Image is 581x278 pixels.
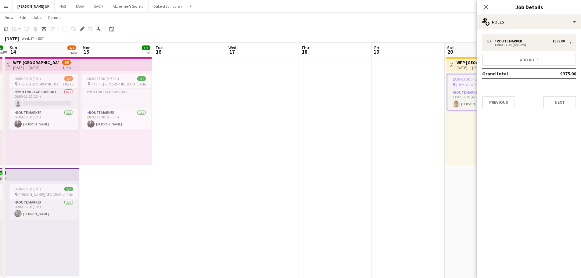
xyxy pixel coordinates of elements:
[482,54,576,66] button: Add role
[482,96,515,108] button: Previous
[45,13,64,21] a: Comms
[89,0,108,12] button: EACH
[553,39,565,43] div: £375.00
[487,43,565,46] div: 13:00-17:30 (4h30m)
[9,109,78,130] app-card-role: Route Marker1/106:00-16:00 (10h)[PERSON_NAME]
[17,13,29,21] a: Edit
[82,109,151,130] app-card-role: Route Marker1/108:00-17:30 (9h30m)[PERSON_NAME]
[64,76,73,81] span: 1/2
[9,184,78,220] app-job-card: 06:00-16:00 (10h)1/1 [PERSON_NAME][GEOGRAPHIC_DATA]1 RoleRoute Marker1/106:00-16:00 (10h)[PERSON_...
[156,45,163,50] span: Tue
[30,13,44,21] a: Jobs
[149,0,187,12] button: Duke of Edinburgh
[38,36,44,41] div: BST
[374,45,379,50] span: Fri
[447,89,515,110] app-card-role: Route Marker1/113:00-17:30 (4h30m)[PERSON_NAME]
[5,35,19,42] div: [DATE]
[477,3,581,11] h3: Job Details
[228,45,236,50] span: Wed
[64,187,73,191] span: 1/1
[228,48,236,55] span: 17
[13,65,59,70] div: [DATE] → [DATE]
[540,69,576,78] td: £375.00
[83,45,91,50] span: Mon
[300,48,309,55] span: 18
[14,187,41,191] span: 06:00-16:00 (10h)
[14,76,41,81] span: 06:00-16:00 (10h)
[142,45,150,50] span: 1/1
[67,45,76,50] span: 3/4
[91,82,137,86] span: Titanic [GEOGRAPHIC_DATA]
[5,15,13,20] span: View
[373,48,379,55] span: 19
[10,45,17,50] span: Sun
[2,13,16,21] a: View
[137,76,146,81] span: 1/1
[9,48,17,55] span: 14
[18,192,64,197] span: [PERSON_NAME][GEOGRAPHIC_DATA]
[13,0,55,12] button: [PERSON_NAME] UK
[457,65,502,70] div: [DATE] → [DATE]
[82,88,151,109] app-card-role-placeholder: Event Village Support
[20,15,27,20] span: Edit
[108,0,149,12] button: Alzheimer's Society
[482,69,540,78] td: Grand total
[87,76,119,81] span: 08:00-17:30 (9h30m)
[82,74,151,130] app-job-card: 08:00-17:30 (9h30m)1/1 Titanic [GEOGRAPHIC_DATA]1 RoleEvent Village SupportRoute Marker1/108:00-1...
[452,77,484,81] span: 13:00-17:30 (4h30m)
[456,82,501,87] span: [DEMOGRAPHIC_DATA] Newsam
[447,74,515,110] app-job-card: 13:00-17:30 (4h30m)1/1 [DEMOGRAPHIC_DATA] Newsam1 RoleRoute Marker1/113:00-17:30 (4h30m)[PERSON_N...
[477,15,581,29] div: Roles
[68,51,77,55] div: 3 Jobs
[494,39,525,43] div: Route Marker
[155,48,163,55] span: 16
[301,45,309,50] span: Thu
[9,199,78,220] app-card-role: Route Marker1/106:00-16:00 (10h)[PERSON_NAME]
[18,82,63,86] span: Titanic [GEOGRAPHIC_DATA]
[64,192,73,197] span: 1 Role
[82,48,91,55] span: 15
[137,82,146,86] span: 1 Role
[33,15,42,20] span: Jobs
[62,65,71,70] div: 4 jobs
[487,39,494,43] div: 1 x
[447,45,454,50] span: Sat
[9,88,78,109] app-card-role: Event Village Support0/106:00-16:00 (10h)
[62,60,71,65] span: 4/5
[20,36,35,41] span: Week 37
[543,96,576,108] button: Next
[13,60,59,65] h3: WFP [GEOGRAPHIC_DATA]
[457,60,502,65] h3: WFP [GEOGRAPHIC_DATA]
[71,0,89,12] button: EAAA
[142,51,150,55] div: 1 Job
[48,15,62,20] span: Comms
[446,48,454,55] span: 20
[9,74,78,130] app-job-card: 06:00-16:00 (10h)1/2 Titanic [GEOGRAPHIC_DATA]2 RolesEvent Village Support0/106:00-16:00 (10h) Ro...
[63,82,73,86] span: 2 Roles
[55,0,71,12] button: NAS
